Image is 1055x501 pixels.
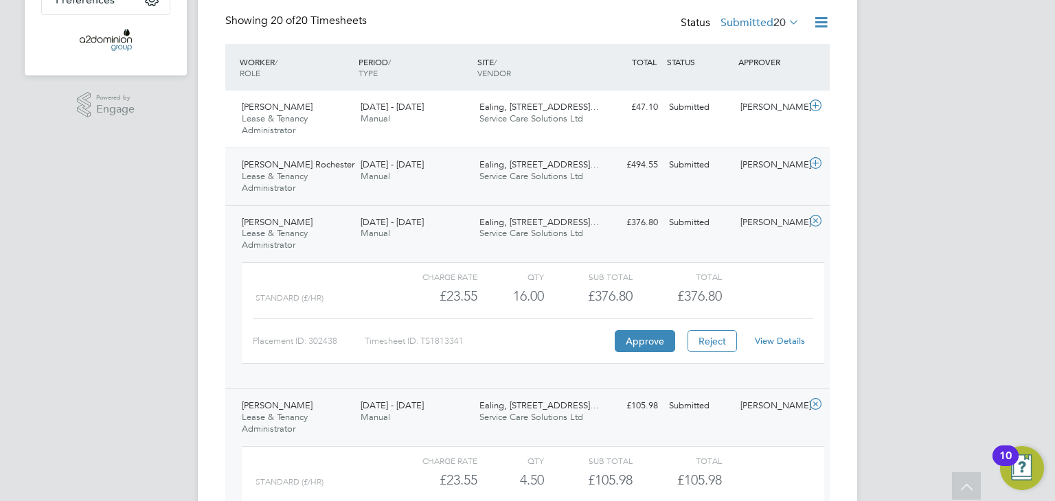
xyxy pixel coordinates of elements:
[271,14,295,27] span: 20 of
[359,67,378,78] span: TYPE
[544,268,633,285] div: Sub Total
[256,477,324,487] span: Standard (£/HR)
[633,268,721,285] div: Total
[755,335,805,347] a: View Details
[41,29,170,51] a: Go to home page
[361,216,424,228] span: [DATE] - [DATE]
[479,159,599,170] span: Ealing, [STREET_ADDRESS]…
[592,395,663,417] div: £105.98
[96,104,135,115] span: Engage
[544,285,633,307] div: £376.80
[735,211,806,234] div: [PERSON_NAME]
[677,288,722,304] span: £376.80
[365,330,611,352] div: Timesheet ID: TS1813341
[479,113,583,124] span: Service Care Solutions Ltd
[633,452,721,469] div: Total
[677,471,722,488] span: £105.98
[361,227,390,239] span: Manual
[389,268,477,285] div: Charge rate
[96,92,135,104] span: Powered by
[361,101,424,113] span: [DATE] - [DATE]
[479,216,599,228] span: Ealing, [STREET_ADDRESS]…
[663,211,735,234] div: Submitted
[361,411,390,423] span: Manual
[592,211,663,234] div: £376.80
[242,216,313,228] span: [PERSON_NAME]
[688,330,737,352] button: Reject
[999,456,1012,474] div: 10
[735,395,806,417] div: [PERSON_NAME]
[474,49,593,85] div: SITE
[615,330,675,352] button: Approve
[242,170,308,194] span: Lease & Tenancy Administrator
[592,96,663,119] div: £47.10
[242,113,308,136] span: Lease & Tenancy Administrator
[479,170,583,182] span: Service Care Solutions Ltd
[253,330,365,352] div: Placement ID: 302438
[663,49,735,74] div: STATUS
[355,49,474,85] div: PERIOD
[361,170,390,182] span: Manual
[361,399,424,411] span: [DATE] - [DATE]
[479,101,599,113] span: Ealing, [STREET_ADDRESS]…
[735,154,806,176] div: [PERSON_NAME]
[242,101,313,113] span: [PERSON_NAME]
[240,67,260,78] span: ROLE
[544,452,633,469] div: Sub Total
[735,96,806,119] div: [PERSON_NAME]
[242,159,354,170] span: [PERSON_NAME] Rochester
[477,285,544,307] div: 16.00
[663,395,735,417] div: Submitted
[271,14,367,27] span: 20 Timesheets
[361,113,390,124] span: Manual
[494,56,497,67] span: /
[477,452,544,469] div: QTY
[477,67,511,78] span: VENDOR
[236,49,355,85] div: WORKER
[388,56,391,67] span: /
[256,293,324,303] span: Standard (£/HR)
[663,154,735,176] div: Submitted
[479,227,583,239] span: Service Care Solutions Ltd
[477,268,544,285] div: QTY
[479,411,583,423] span: Service Care Solutions Ltd
[389,469,477,491] div: £23.55
[663,96,735,119] div: Submitted
[735,49,806,74] div: APPROVER
[77,92,135,118] a: Powered byEngage
[721,16,799,30] label: Submitted
[389,452,477,469] div: Charge rate
[477,469,544,491] div: 4.50
[242,411,308,434] span: Lease & Tenancy Administrator
[773,16,786,30] span: 20
[389,285,477,307] div: £23.55
[275,56,277,67] span: /
[242,227,308,250] span: Lease & Tenancy Administrator
[479,399,599,411] span: Ealing, [STREET_ADDRESS]…
[544,469,633,491] div: £105.98
[1000,446,1044,490] button: Open Resource Center, 10 new notifications
[225,14,370,28] div: Showing
[242,399,313,411] span: [PERSON_NAME]
[592,154,663,176] div: £494.55
[361,159,424,170] span: [DATE] - [DATE]
[632,56,657,67] span: TOTAL
[80,29,131,51] img: a2dominion-logo-retina.png
[681,14,802,33] div: Status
